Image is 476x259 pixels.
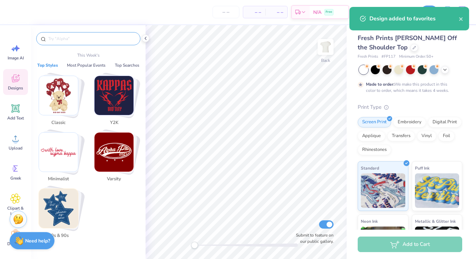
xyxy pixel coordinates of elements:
span: Clipart & logos [4,205,27,217]
img: Minimalist [39,133,78,172]
strong: Need help? [25,238,50,244]
input: Untitled Design [363,5,414,19]
div: Accessibility label [191,242,198,249]
img: Classic [39,76,78,115]
span: Classic [47,119,70,126]
input: – – [212,6,239,18]
span: Greek [10,175,21,181]
span: Minimum Order: 50 + [399,54,434,60]
div: Screen Print [358,117,391,127]
img: Puff Ink [415,173,459,208]
img: Standard [361,173,405,208]
img: 80s & 90s [39,189,78,228]
div: We make this product in this color to order, which means it takes 4 weeks. [366,81,451,94]
span: Image AI [8,55,24,61]
span: Add Text [7,115,24,121]
div: Applique [358,131,385,141]
div: Embroidery [393,117,426,127]
span: Upload [9,145,22,151]
button: close [459,15,464,23]
button: Top Styles [35,62,60,69]
div: Transfers [387,131,415,141]
input: Try "Alpha" [48,35,136,42]
span: Designs [8,85,23,91]
button: Stack Card Button Classic [34,76,87,129]
img: Varsity [95,133,133,172]
button: Stack Card Button Varsity [90,132,142,185]
span: – – [247,9,261,16]
span: Standard [361,164,379,172]
strong: Made to order: [366,81,395,87]
span: Y2K [103,119,125,126]
span: Neon Ink [361,218,378,225]
span: Puff Ink [415,164,429,172]
span: Fresh Prints [358,54,378,60]
span: Varsity [103,176,125,183]
div: Rhinestones [358,145,391,155]
button: Stack Card Button 80s & 90s [34,189,87,242]
span: N/A [313,9,321,16]
div: Digital Print [428,117,462,127]
p: This Week's [77,52,100,58]
div: Design added to favorites [369,15,459,23]
button: Most Popular Events [65,62,108,69]
span: Metallic & Glitter Ink [415,218,456,225]
span: Decorate [7,241,24,247]
button: Stack Card Button Minimalist [34,132,87,185]
span: – – [269,9,283,16]
img: Back [319,40,333,54]
div: Vinyl [417,131,436,141]
button: Stack Card Button Y2K [90,76,142,129]
div: Print Type [358,103,462,111]
button: Top Searches [113,62,141,69]
span: Minimalist [47,176,70,183]
div: Foil [438,131,455,141]
img: Y2K [95,76,133,115]
span: Free [326,10,332,15]
div: Back [321,57,330,64]
span: 80s & 90s [47,232,70,239]
span: # FP117 [381,54,396,60]
label: Submit to feature on our public gallery. [292,232,334,244]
